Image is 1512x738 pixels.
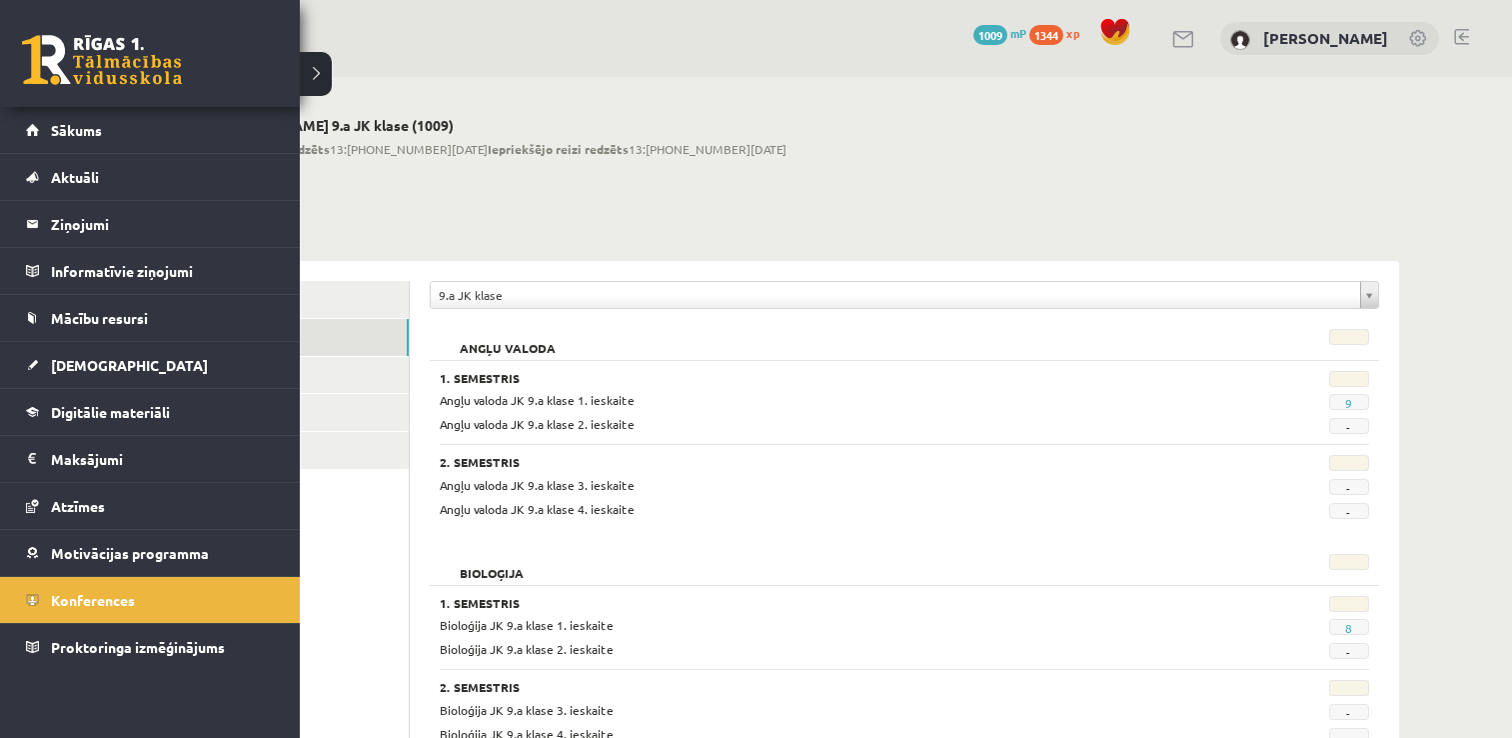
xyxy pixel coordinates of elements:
[26,154,275,200] a: Aktuāli
[26,624,275,670] a: Proktoringa izmēģinājums
[440,416,635,432] span: Angļu valoda JK 9.a klase 2. ieskaite
[440,680,1209,694] h3: 2. Semestris
[440,617,614,633] span: Bioloģija JK 9.a klase 1. ieskaite
[1345,620,1352,636] a: 8
[440,477,635,493] span: Angļu valoda JK 9.a klase 3. ieskaite
[26,389,275,435] a: Digitālie materiāli
[26,436,275,482] a: Maksājumi
[1345,395,1352,411] a: 9
[51,436,275,482] legend: Maksājumi
[440,702,614,718] span: Bioloģija JK 9.a klase 3. ieskaite
[1329,503,1369,519] span: -
[51,121,102,139] span: Sākums
[214,140,786,158] span: 13:[PHONE_NUMBER][DATE] 13:[PHONE_NUMBER][DATE]
[214,117,786,134] h2: [PERSON_NAME] 9.a JK klase (1009)
[1230,30,1250,50] img: Markuss Jahovičs
[26,342,275,388] a: [DEMOGRAPHIC_DATA]
[1263,28,1388,48] a: [PERSON_NAME]
[26,248,275,294] a: Informatīvie ziņojumi
[51,544,209,562] span: Motivācijas programma
[440,596,1209,610] h3: 1. Semestris
[440,641,614,657] span: Bioloģija JK 9.a klase 2. ieskaite
[26,483,275,529] a: Atzīmes
[1029,25,1089,41] a: 1344 xp
[440,329,576,349] h2: Angļu valoda
[26,530,275,576] a: Motivācijas programma
[488,141,629,157] b: Iepriekšējo reizi redzēts
[1329,418,1369,434] span: -
[51,497,105,515] span: Atzīmes
[439,282,1352,308] span: 9.a JK klase
[1329,643,1369,659] span: -
[431,282,1378,308] a: 9.a JK klase
[440,501,635,517] span: Angļu valoda JK 9.a klase 4. ieskaite
[51,248,275,294] legend: Informatīvie ziņojumi
[22,35,182,85] a: Rīgas 1. Tālmācības vidusskola
[1029,25,1063,45] span: 1344
[973,25,1007,45] span: 1009
[26,295,275,341] a: Mācību resursi
[440,455,1209,469] h3: 2. Semestris
[51,356,208,374] span: [DEMOGRAPHIC_DATA]
[51,168,99,186] span: Aktuāli
[1010,25,1026,41] span: mP
[440,392,635,408] span: Angļu valoda JK 9.a klase 1. ieskaite
[440,371,1209,385] h3: 1. Semestris
[51,309,148,327] span: Mācību resursi
[973,25,1026,41] a: 1009 mP
[26,201,275,247] a: Ziņojumi
[51,403,170,421] span: Digitālie materiāli
[1329,704,1369,720] span: -
[51,638,225,656] span: Proktoringa izmēģinājums
[26,577,275,623] a: Konferences
[51,201,275,247] legend: Ziņojumi
[440,554,544,574] h2: Bioloģija
[1329,479,1369,495] span: -
[51,591,135,609] span: Konferences
[1066,25,1079,41] span: xp
[26,107,275,153] a: Sākums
